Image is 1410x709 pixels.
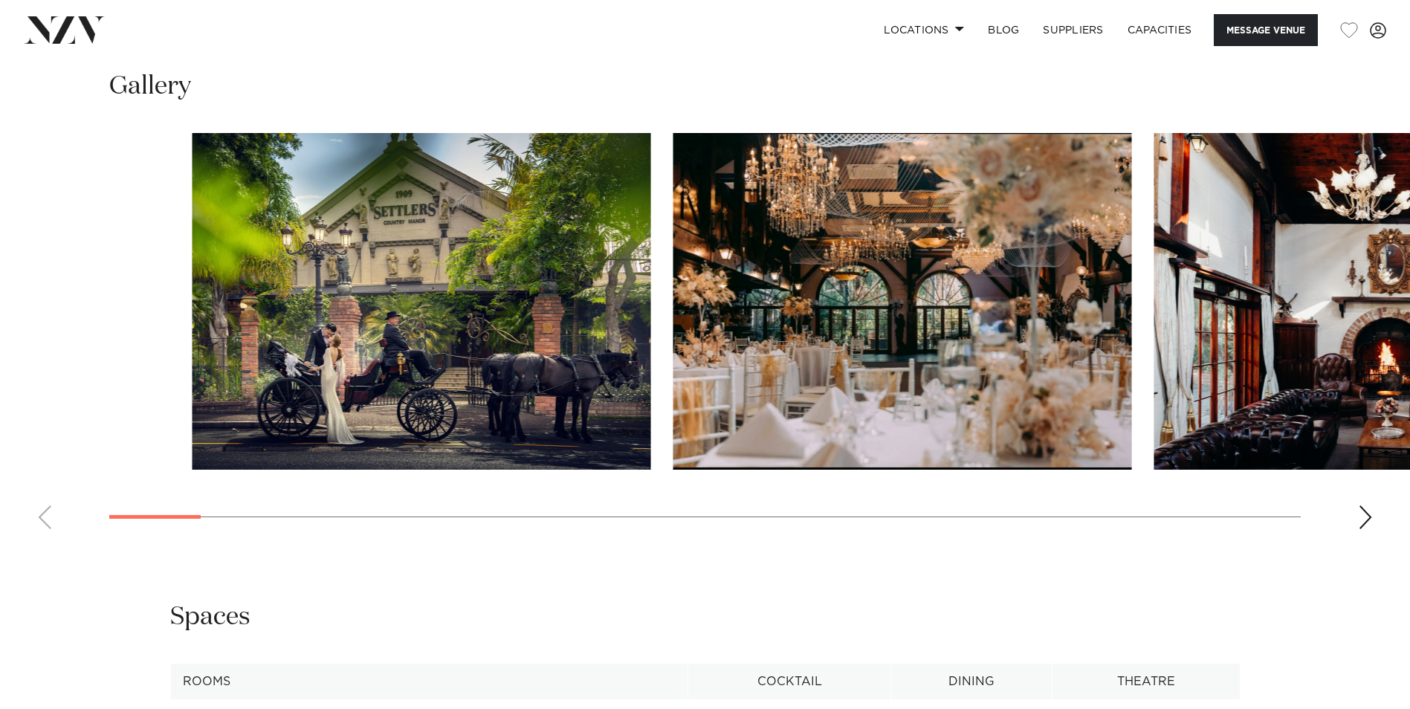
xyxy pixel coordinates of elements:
button: Message Venue [1214,14,1318,46]
swiper-slide: 2 / 30 [673,133,1132,470]
a: BLOG [976,14,1031,46]
img: nzv-logo.png [24,16,105,43]
a: SUPPLIERS [1031,14,1115,46]
th: Theatre [1052,664,1240,700]
th: Cocktail [688,664,891,700]
swiper-slide: 1 / 30 [193,133,651,470]
a: Capacities [1116,14,1204,46]
h2: Spaces [170,600,250,634]
a: Locations [872,14,976,46]
th: Dining [891,664,1052,700]
th: Rooms [170,664,688,700]
h2: Gallery [109,70,191,103]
